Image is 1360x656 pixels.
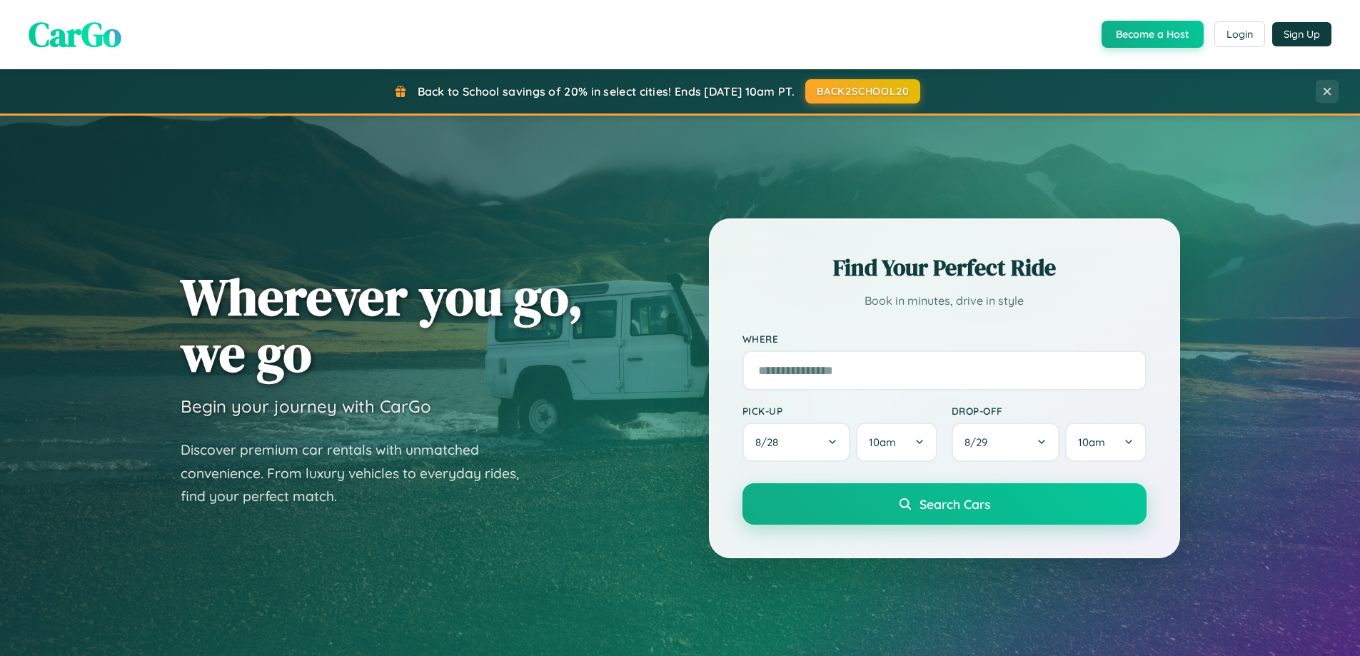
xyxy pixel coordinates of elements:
h3: Begin your journey with CarGo [181,395,431,417]
button: 8/28 [742,423,851,462]
span: Search Cars [920,496,990,512]
button: BACK2SCHOOL20 [805,79,920,104]
button: 10am [856,423,937,462]
button: 8/29 [952,423,1060,462]
p: Discover premium car rentals with unmatched convenience. From luxury vehicles to everyday rides, ... [181,438,538,508]
label: Where [742,333,1147,345]
p: Book in minutes, drive in style [742,291,1147,311]
h1: Wherever you go, we go [181,268,583,381]
h2: Find Your Perfect Ride [742,252,1147,283]
button: Sign Up [1272,22,1331,46]
span: 10am [1078,435,1105,449]
span: 10am [869,435,896,449]
span: CarGo [29,11,121,58]
button: Become a Host [1102,21,1204,48]
span: 8 / 29 [964,435,994,449]
label: Drop-off [952,405,1147,417]
span: 8 / 28 [755,435,785,449]
span: Back to School savings of 20% in select cities! Ends [DATE] 10am PT. [418,84,795,99]
label: Pick-up [742,405,937,417]
button: Login [1214,21,1265,47]
button: 10am [1065,423,1146,462]
button: Search Cars [742,483,1147,525]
